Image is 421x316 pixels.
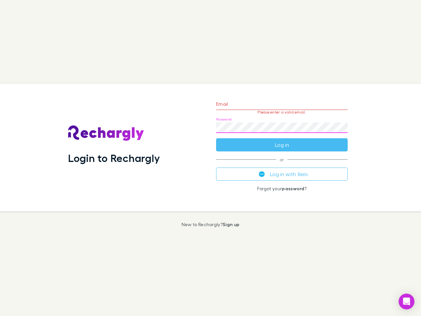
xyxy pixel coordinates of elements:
[216,159,348,160] span: or
[259,171,265,177] img: Xero's logo
[182,222,240,227] p: New to Rechargly?
[216,117,232,122] label: Password
[68,152,160,164] h1: Login to Rechargly
[399,294,414,309] div: Open Intercom Messenger
[216,168,348,181] button: Log in with Xero
[282,186,304,191] a: password
[216,110,348,115] p: Please enter a valid email.
[223,222,239,227] a: Sign up
[68,125,144,141] img: Rechargly's Logo
[216,138,348,151] button: Log in
[216,186,348,191] p: Forgot your ?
